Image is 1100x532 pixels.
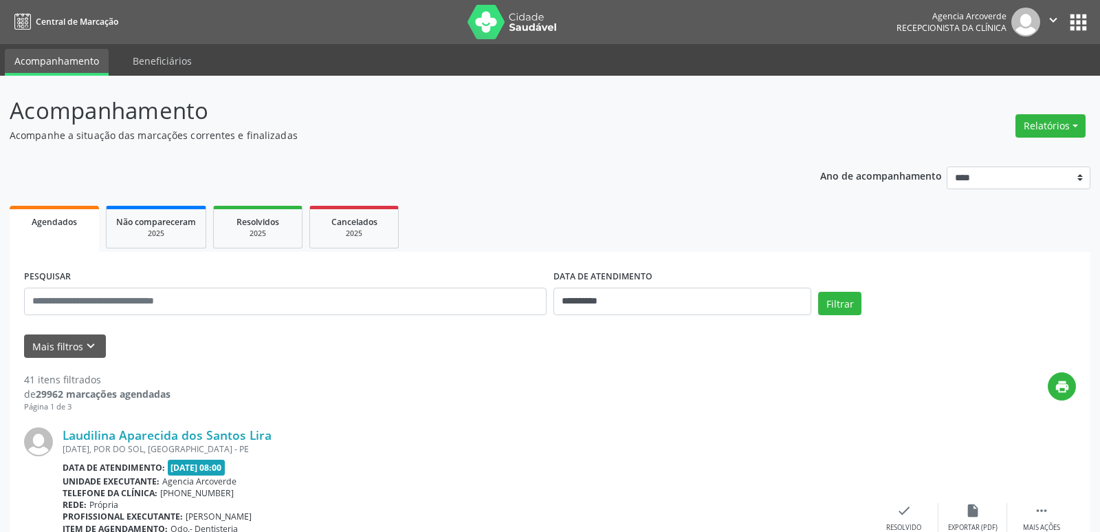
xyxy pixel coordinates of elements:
[820,167,942,184] p: Ano de acompanhamento
[1040,8,1066,36] button: 
[160,487,234,499] span: [PHONE_NUMBER]
[1066,10,1090,34] button: apps
[63,499,87,511] b: Rede:
[553,266,652,288] label: DATA DE ATENDIMENTO
[320,228,388,239] div: 2025
[1015,114,1086,138] button: Relatórios
[236,216,279,228] span: Resolvidos
[36,16,118,28] span: Central de Marcação
[1048,372,1076,401] button: print
[896,22,1006,34] span: Recepcionista da clínica
[63,443,870,455] div: [DATE], POR DO SOL, [GEOGRAPHIC_DATA] - PE
[63,427,272,443] a: Laudilina Aparecida dos Santos Lira
[63,511,183,522] b: Profissional executante:
[162,476,236,487] span: Agencia Arcoverde
[1011,8,1040,36] img: img
[24,372,170,387] div: 41 itens filtrados
[83,339,98,354] i: keyboard_arrow_down
[36,387,170,401] strong: 29962 marcações agendadas
[24,266,71,288] label: PESQUISAR
[116,216,196,228] span: Não compareceram
[896,503,912,518] i: check
[63,462,165,474] b: Data de atendimento:
[168,460,225,476] span: [DATE] 08:00
[24,387,170,401] div: de
[331,216,377,228] span: Cancelados
[10,94,766,128] p: Acompanhamento
[116,228,196,239] div: 2025
[24,427,53,456] img: img
[896,10,1006,22] div: Agencia Arcoverde
[123,49,201,73] a: Beneficiários
[24,334,106,359] button: Mais filtroskeyboard_arrow_down
[89,499,118,511] span: Própria
[1046,12,1061,28] i: 
[965,503,980,518] i: insert_drive_file
[32,216,77,228] span: Agendados
[10,128,766,142] p: Acompanhe a situação das marcações correntes e finalizadas
[63,487,157,499] b: Telefone da clínica:
[5,49,109,76] a: Acompanhamento
[223,228,292,239] div: 2025
[63,476,159,487] b: Unidade executante:
[10,10,118,33] a: Central de Marcação
[818,292,861,315] button: Filtrar
[1055,379,1070,394] i: print
[186,511,252,522] span: [PERSON_NAME]
[1034,503,1049,518] i: 
[24,401,170,413] div: Página 1 de 3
